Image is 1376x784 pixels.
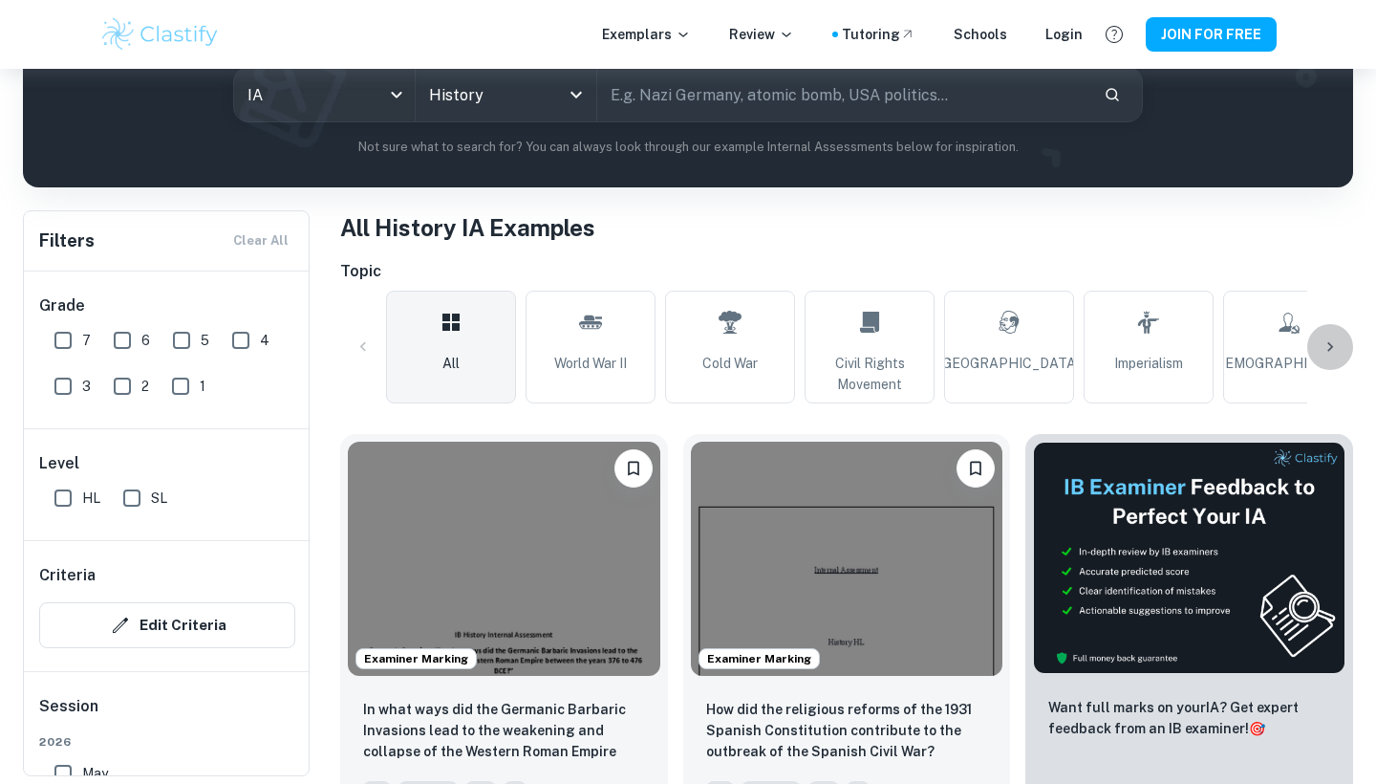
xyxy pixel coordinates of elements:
span: Cold War [702,353,758,374]
p: Want full marks on your IA ? Get expert feedback from an IB examiner! [1048,697,1330,739]
span: 4 [260,330,269,351]
span: [DEMOGRAPHIC_DATA] [1212,353,1365,374]
span: Civil Rights Movement [813,353,926,395]
span: 6 [141,330,150,351]
a: Tutoring [842,24,915,45]
p: Review [729,24,794,45]
button: Please log in to bookmark exemplars [614,449,653,488]
span: 2 [141,376,149,397]
button: JOIN FOR FREE [1146,17,1277,52]
button: Open [563,81,590,108]
p: Not sure what to search for? You can always look through our example Internal Assessments below f... [38,138,1338,157]
h6: Grade [39,294,295,317]
button: Help and Feedback [1098,18,1130,51]
span: 2026 [39,733,295,751]
button: Search [1096,78,1129,111]
h6: Filters [39,228,95,254]
img: History IA example thumbnail: In what ways did the Germanic Barbaric I [348,442,660,676]
span: May [82,763,108,784]
span: SL [151,488,167,509]
span: 🎯 [1249,721,1265,736]
span: World War II [554,353,627,374]
img: Clastify logo [99,15,221,54]
img: History IA example thumbnail: How did the religious reforms of the 193 [691,442,1003,676]
img: Thumbnail [1033,442,1345,674]
span: 1 [200,376,205,397]
h6: Topic [340,260,1353,283]
span: Imperialism [1114,353,1183,374]
button: Please log in to bookmark exemplars [957,449,995,488]
span: Examiner Marking [699,650,819,667]
button: Edit Criteria [39,602,295,648]
span: Examiner Marking [356,650,476,667]
p: In what ways did the Germanic Barbaric Invasions lead to the weakening and collapse of the Wester... [363,699,645,764]
span: HL [82,488,100,509]
h6: Level [39,452,295,475]
p: Exemplars [602,24,691,45]
h6: Criteria [39,564,96,587]
input: E.g. Nazi Germany, atomic bomb, USA politics... [597,68,1088,121]
span: All [442,353,460,374]
a: Schools [954,24,1007,45]
h1: All History IA Examples [340,210,1353,245]
span: 3 [82,376,91,397]
div: IA [234,68,415,121]
a: Login [1045,24,1083,45]
h6: Session [39,695,295,733]
span: 7 [82,330,91,351]
span: 5 [201,330,209,351]
p: How did the religious reforms of the 1931 Spanish Constitution contribute to the outbreak of the ... [706,699,988,762]
span: [GEOGRAPHIC_DATA] [938,353,1080,374]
